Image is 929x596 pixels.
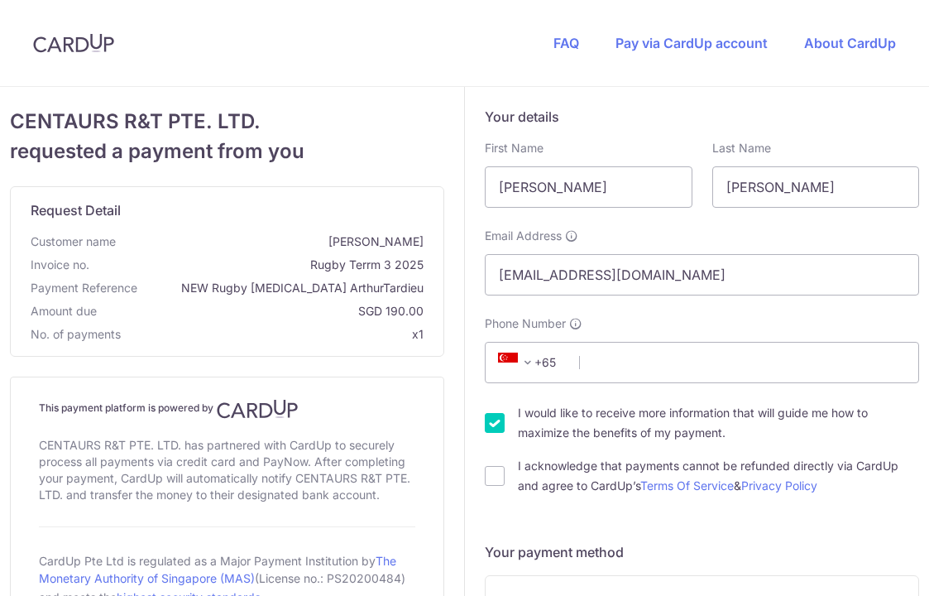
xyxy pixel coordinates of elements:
span: +65 [498,353,538,372]
span: Invoice no. [31,257,89,273]
a: Privacy Policy [741,478,817,493]
h5: Your details [485,107,919,127]
span: Email Address [485,228,562,244]
a: Terms Of Service [640,478,734,493]
a: Pay via CardUp account [615,35,768,51]
input: Email address [485,254,919,296]
span: No. of payments [31,326,121,343]
span: [PERSON_NAME] [122,233,424,250]
span: requested a payment from you [10,137,444,166]
label: First Name [485,140,544,156]
span: Phone Number [485,315,566,332]
a: About CardUp [804,35,896,51]
span: +65 [493,353,567,372]
label: I would like to receive more information that will guide me how to maximize the benefits of my pa... [518,403,919,443]
input: First name [485,166,692,208]
a: FAQ [553,35,579,51]
h4: This payment platform is powered by [39,399,415,419]
h5: Your payment method [485,542,919,562]
span: translation missing: en.request_detail [31,202,121,219]
span: x1 [412,327,424,341]
span: Customer name [31,233,116,250]
div: CENTAURS R&T PTE. LTD. has partnered with CardUp to securely process all payments via credit card... [39,434,415,507]
span: Rugby Terrm 3 2025 [96,257,424,273]
label: I acknowledge that payments cannot be refunded directly via CardUp and agree to CardUp’s & [518,456,919,496]
span: Amount due [31,303,97,320]
span: SGD 190.00 [103,303,424,320]
img: CardUp [33,33,114,53]
img: CardUp [217,399,298,419]
span: CENTAURS R&T PTE. LTD. [10,107,444,137]
input: Last name [712,166,920,208]
label: Last Name [712,140,771,156]
span: translation missing: en.payment_reference [31,281,137,295]
span: NEW Rugby [MEDICAL_DATA] ArthurTardieu [144,280,424,296]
